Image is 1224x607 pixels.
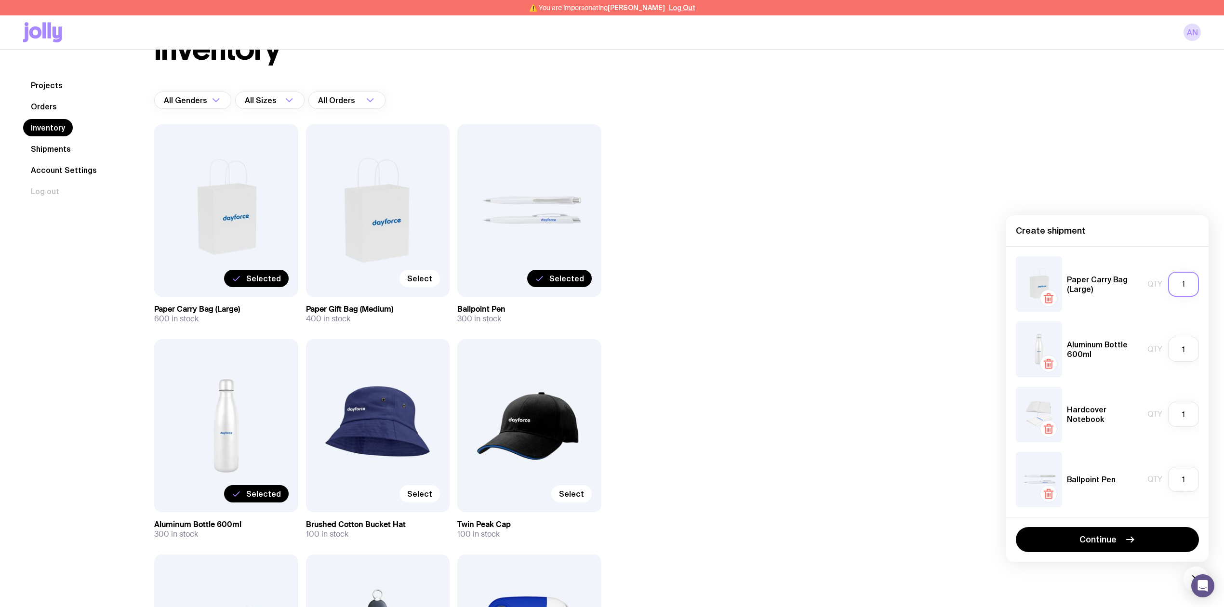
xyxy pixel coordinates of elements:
[23,98,65,115] a: Orders
[23,77,70,94] a: Projects
[457,304,601,314] h3: Ballpoint Pen
[306,520,450,529] h3: Brushed Cotton Bucket Hat
[235,92,305,109] div: Search for option
[23,119,73,136] a: Inventory
[279,92,282,109] input: Search for option
[1147,279,1162,289] span: Qty
[1067,475,1116,484] h5: Ballpoint Pen
[559,489,584,499] span: Select
[1079,534,1117,545] span: Continue
[457,520,601,529] h3: Twin Peak Cap
[246,274,281,283] span: Selected
[23,161,105,179] a: Account Settings
[407,489,432,499] span: Select
[154,34,281,65] h1: Inventory
[1184,24,1201,41] a: AN
[246,489,281,499] span: Selected
[1016,225,1199,237] h4: Create shipment
[457,314,501,324] span: 300 in stock
[154,314,199,324] span: 600 in stock
[306,314,350,324] span: 400 in stock
[154,92,231,109] div: Search for option
[529,4,665,12] span: ⚠️ You are impersonating
[23,140,79,158] a: Shipments
[1016,527,1199,552] button: Continue
[1067,405,1143,424] h5: Hardcover Notebook
[549,274,584,283] span: Selected
[1191,574,1214,597] div: Open Intercom Messenger
[669,4,695,12] button: Log Out
[245,92,279,109] span: All Sizes
[23,183,67,200] button: Log out
[407,274,432,283] span: Select
[457,529,500,539] span: 100 in stock
[1147,475,1162,484] span: Qty
[357,92,363,109] input: Search for option
[1067,275,1143,294] h5: Paper Carry Bag (Large)
[306,529,348,539] span: 100 in stock
[608,4,665,12] span: [PERSON_NAME]
[154,520,298,529] h3: Aluminum Bottle 600ml
[308,92,386,109] div: Search for option
[1067,340,1143,359] h5: Aluminum Bottle 600ml
[154,304,298,314] h3: Paper Carry Bag (Large)
[154,529,198,539] span: 300 in stock
[1147,409,1162,419] span: Qty
[318,92,357,109] span: All Orders
[306,304,450,314] h3: Paper Gift Bag (Medium)
[164,92,209,109] span: All Genders
[1147,344,1162,354] span: Qty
